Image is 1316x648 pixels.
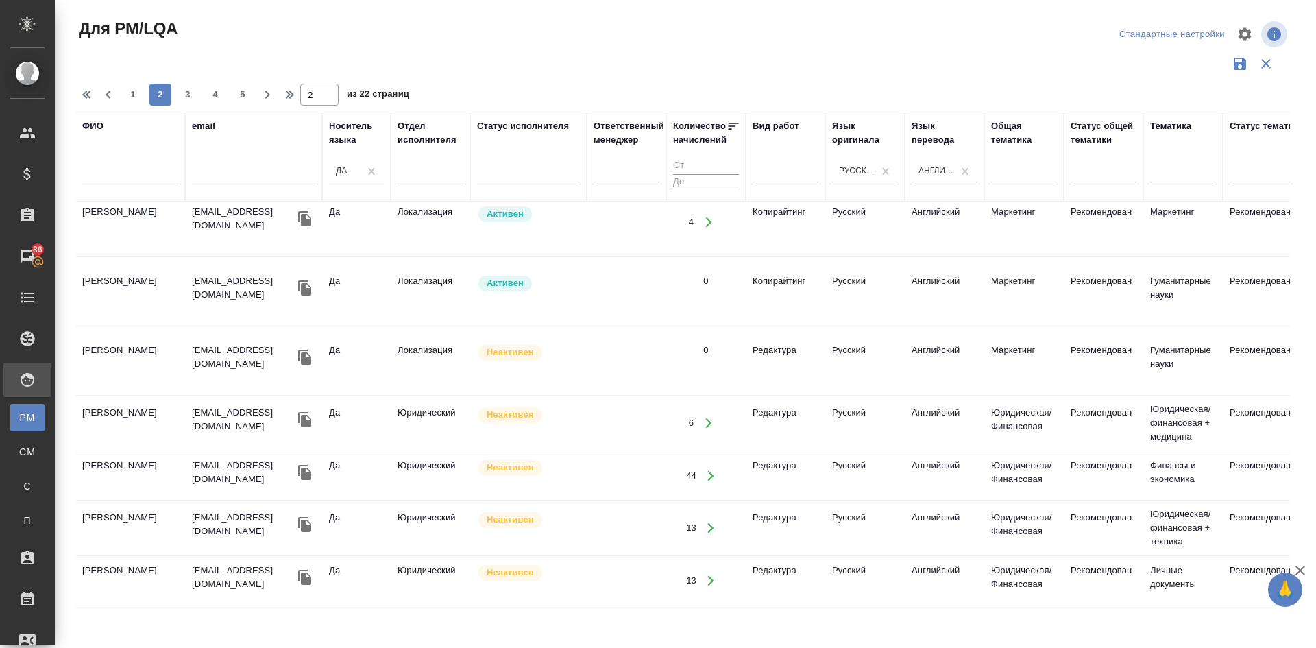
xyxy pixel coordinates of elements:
[694,208,722,237] button: Открыть работы
[753,119,799,133] div: Вид работ
[10,404,45,431] a: PM
[192,344,295,371] p: [EMAIL_ADDRESS][DOMAIN_NAME]
[10,438,45,466] a: CM
[1064,504,1143,552] td: Рекомендован
[703,274,708,288] div: 0
[477,205,580,224] div: Рядовой исполнитель: назначай с учетом рейтинга
[477,459,580,477] div: Наши пути разошлись: исполнитель с нами не работает
[75,452,185,500] td: [PERSON_NAME]
[991,119,1057,147] div: Общая тематика
[1268,573,1302,607] button: 🙏
[1143,557,1223,605] td: Личные документы
[347,86,409,106] span: из 22 страниц
[122,88,144,101] span: 1
[746,399,825,447] td: Редактура
[295,347,315,368] button: Скопировать
[398,119,463,147] div: Отдел исполнителя
[192,205,295,232] p: [EMAIL_ADDRESS][DOMAIN_NAME]
[686,574,696,588] div: 13
[391,504,470,552] td: Юридический
[1143,267,1223,315] td: Гуманитарные науки
[295,208,315,229] button: Скопировать
[477,564,580,582] div: Наши пути разошлись: исполнитель с нами не работает
[694,409,722,437] button: Открыть работы
[1143,501,1223,555] td: Юридическая/финансовая + техника
[1253,51,1279,77] button: Сбросить фильтры
[746,452,825,500] td: Редактура
[487,276,524,290] p: Активен
[487,461,534,475] p: Неактивен
[984,337,1064,385] td: Маркетинг
[905,452,984,500] td: Английский
[10,507,45,534] a: П
[487,408,534,422] p: Неактивен
[825,267,905,315] td: Русский
[295,514,315,535] button: Скопировать
[75,337,185,385] td: [PERSON_NAME]
[295,567,315,588] button: Скопировать
[75,557,185,605] td: [PERSON_NAME]
[177,84,199,106] button: 3
[673,158,739,175] input: От
[477,274,580,293] div: Рядовой исполнитель: назначай с учетом рейтинга
[17,445,38,459] span: CM
[1143,396,1223,451] td: Юридическая/финансовая + медицина
[177,88,199,101] span: 3
[912,119,977,147] div: Язык перевода
[1116,24,1228,45] div: split button
[1150,119,1191,133] div: Тематика
[1227,51,1253,77] button: Сохранить фильтры
[10,472,45,500] a: С
[839,165,875,177] div: Русский
[1064,267,1143,315] td: Рекомендован
[75,18,178,40] span: Для PM/LQA
[75,267,185,315] td: [PERSON_NAME]
[25,243,51,256] span: 86
[825,452,905,500] td: Русский
[673,174,739,191] input: До
[1228,18,1261,51] span: Настроить таблицу
[329,119,384,147] div: Носитель языка
[1274,575,1297,604] span: 🙏
[673,119,727,147] div: Количество начислений
[689,416,694,430] div: 6
[905,557,984,605] td: Английский
[322,337,391,385] td: Да
[3,239,51,274] a: 86
[686,521,696,535] div: 13
[192,274,295,302] p: [EMAIL_ADDRESS][DOMAIN_NAME]
[1143,452,1223,500] td: Финансы и экономика
[322,504,391,552] td: Да
[232,84,254,106] button: 5
[295,278,315,298] button: Скопировать
[391,557,470,605] td: Юридический
[825,504,905,552] td: Русский
[391,198,470,246] td: Локализация
[75,504,185,552] td: [PERSON_NAME]
[295,462,315,483] button: Скопировать
[477,344,580,362] div: Наши пути разошлись: исполнитель с нами не работает
[905,399,984,447] td: Английский
[905,267,984,315] td: Английский
[686,469,696,483] div: 44
[477,406,580,424] div: Наши пути разошлись: исполнитель с нами не работает
[487,207,524,221] p: Активен
[192,406,295,433] p: [EMAIL_ADDRESS][DOMAIN_NAME]
[17,411,38,424] span: PM
[192,511,295,538] p: [EMAIL_ADDRESS][DOMAIN_NAME]
[746,337,825,385] td: Редактура
[984,557,1064,605] td: Юридическая/Финансовая
[487,513,534,527] p: Неактивен
[487,566,534,579] p: Неактивен
[391,399,470,447] td: Юридический
[746,267,825,315] td: Копирайтинг
[204,84,226,106] button: 4
[746,198,825,246] td: Копирайтинг
[918,165,954,177] div: Английский
[703,344,708,357] div: 0
[391,267,470,315] td: Локализация
[1064,452,1143,500] td: Рекомендован
[697,461,725,490] button: Открыть работы
[746,504,825,552] td: Редактура
[232,88,254,101] span: 5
